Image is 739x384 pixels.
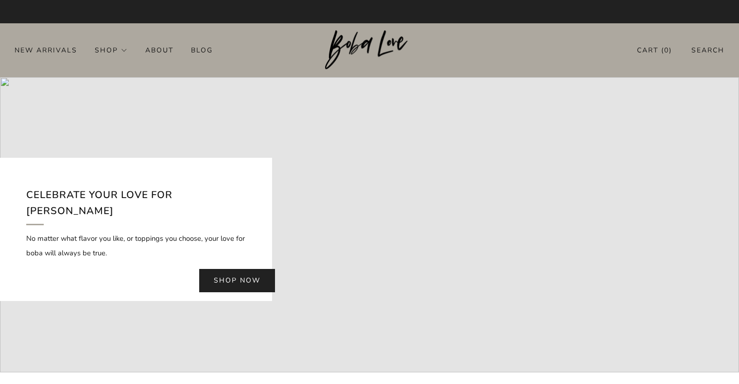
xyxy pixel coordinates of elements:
[145,42,173,58] a: About
[199,269,275,292] a: Shop now
[26,187,246,225] h2: Celebrate your love for [PERSON_NAME]
[664,46,669,55] items-count: 0
[95,42,128,58] a: Shop
[26,231,246,260] p: No matter what flavor you like, or toppings you choose, your love for boba will always be true.
[637,42,672,58] a: Cart
[691,42,724,58] a: Search
[191,42,213,58] a: Blog
[325,30,414,70] img: Boba Love
[15,42,77,58] a: New Arrivals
